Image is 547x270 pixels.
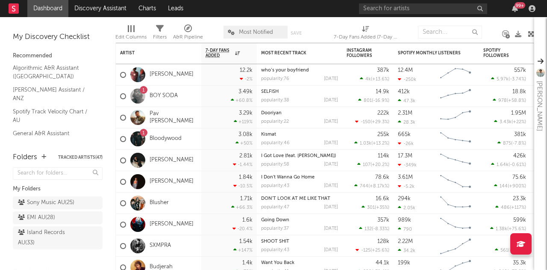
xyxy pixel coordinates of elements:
div: who’s your boyfriend [261,68,338,73]
span: 561 [500,248,508,253]
span: -4.43 % [509,248,525,253]
input: Search for folders... [13,167,103,180]
div: 412k [398,89,410,95]
div: [DATE] [324,248,338,252]
a: [PERSON_NAME] Assistant / ANZ [13,85,94,103]
a: [PERSON_NAME] [150,178,194,185]
div: 114k [378,153,389,159]
div: 34.2k [398,248,415,253]
span: +900 % [509,184,525,189]
div: 1.84k [239,175,253,180]
a: Pav [PERSON_NAME] [150,110,197,125]
a: I Got Love (feat. [PERSON_NAME]) [261,154,336,158]
div: popularity: 76 [261,77,289,81]
div: ( ) [494,119,526,125]
span: +13.2 % [373,141,388,146]
div: [DATE] [324,205,338,210]
div: -20.4 % [232,226,253,231]
div: ( ) [494,183,526,189]
div: [DATE] [324,98,338,103]
input: Search... [418,26,482,39]
div: Filters [153,21,167,46]
div: Spotify Monthly Listeners [398,50,462,56]
div: +147 % [233,247,253,253]
span: 486 [501,205,510,210]
a: SHOOT SHIT [261,239,289,244]
a: [PERSON_NAME] [150,71,194,78]
div: popularity: 58 [261,162,289,167]
div: 426k [513,153,526,159]
svg: Chart title [436,171,475,193]
div: [PERSON_NAME] [534,81,544,131]
div: 12.2k [240,68,253,73]
span: 4k [365,77,371,82]
span: 1.03k [360,141,371,146]
div: Going Down [261,218,338,223]
div: 357k [377,217,389,223]
div: EMI AU ( 28 ) [18,213,55,223]
div: 294k [398,196,411,202]
a: Algorithmic A&R Assistant ([GEOGRAPHIC_DATA]) [13,63,94,81]
div: popularity: 46 [261,141,290,145]
div: SHOOT SHIT [261,239,338,244]
span: +25.6 % [372,248,388,253]
div: 1.54k [239,239,253,244]
div: -1.44 % [233,162,253,167]
div: SELFISH [261,89,338,94]
div: My Discovery Checklist [13,32,103,42]
div: Edit Columns [115,32,147,42]
div: ( ) [495,247,526,253]
span: +13.6 % [372,77,388,82]
div: 18.8k [512,89,526,95]
div: Sony Music AU ( 25 ) [18,198,74,208]
div: 557k [514,68,526,73]
svg: Chart title [436,235,475,257]
a: Going Down [261,218,289,223]
span: +20.2 % [372,163,388,167]
div: 2.05k [398,205,415,211]
span: +58.8 % [508,98,525,103]
svg: Chart title [436,86,475,107]
div: Want You Back [261,261,338,265]
div: +60.8 % [231,98,253,103]
div: ( ) [491,162,526,167]
div: ( ) [359,226,389,231]
div: 23.3k [513,196,526,202]
a: Dooriyan [261,111,282,116]
a: Kismat [261,132,276,137]
div: 7-Day Fans Added (7-Day Fans Added) [334,21,398,46]
div: ( ) [354,140,389,146]
span: +22 % [513,120,525,125]
span: 1.64k [497,163,509,167]
span: 144 [500,184,508,189]
span: 132 [365,227,372,231]
span: +29.3 % [372,120,388,125]
div: 222k [377,110,389,116]
a: who’s your boyfriend [261,68,309,73]
a: Blusher [150,199,169,207]
div: 14.9k [376,89,389,95]
div: Most Recent Track [261,50,325,56]
span: Most Notified [239,30,273,35]
div: 599k [513,217,526,223]
div: 199k [398,260,410,266]
div: popularity: 43 [261,184,289,188]
span: -125 [361,248,371,253]
div: 2.81k [239,153,253,159]
div: DON’T LOOK AT ME LIKE THAT [261,196,338,201]
a: BOY SODA [150,92,178,100]
div: 44.1k [376,260,389,266]
span: +117 % [511,205,525,210]
div: 35.3k [513,260,526,266]
div: Filters [153,32,167,42]
div: -349k [398,162,417,168]
div: ( ) [355,119,389,125]
a: EMI AU(28) [13,211,103,224]
div: Spotify Followers [483,48,513,58]
div: A&R Pipeline [173,21,203,46]
div: 1.95M [511,110,526,116]
span: 744 [360,184,368,189]
div: ( ) [491,76,526,82]
span: -7.8 % [512,141,525,146]
div: -10.5 % [233,183,253,189]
